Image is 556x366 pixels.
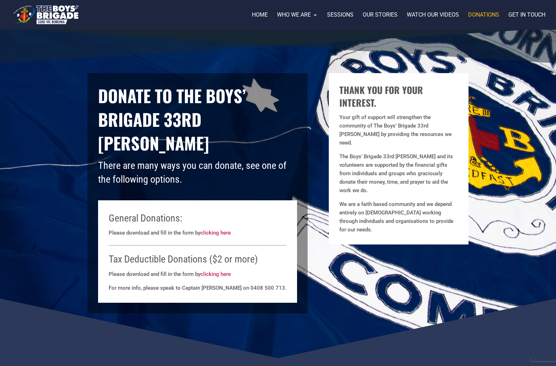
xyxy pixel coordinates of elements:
[12,4,80,26] img: The Boys' Brigade 33rd Vic Boronia
[339,200,458,234] p: We are a faith based community and we depend entirely on [DEMOGRAPHIC_DATA] working through indiv...
[109,284,286,292] p: For more info, please speak to Captain [PERSON_NAME] on 0408 500 713.
[98,159,297,190] h4: There are many ways you can donate, see one of the following options.
[508,12,545,30] a: Get in touch
[327,12,353,30] a: Sessions
[109,270,286,284] p: Please download and fill in the form by
[109,253,258,265] span: Tax Deductible Donations ($2 or more)
[363,12,398,30] a: Our stories
[468,12,499,30] a: Donations
[339,84,458,113] h1: Thank you for your interest.
[339,113,458,152] p: Your gift of support will strengthen the community of The Boys’ Brigade 33rd [PERSON_NAME] by pro...
[109,212,182,224] span: General Donations:
[200,271,231,277] a: clicking here
[200,230,231,236] a: clicking here
[252,12,268,30] a: Home
[277,12,318,30] a: Who we are
[109,229,286,242] p: Please download and fill in the form by
[98,84,297,159] h1: Donate to The Boys’ Brigade 33rd [PERSON_NAME]
[339,152,458,200] p: The Boys’ Brigade 33rd [PERSON_NAME] and its volunteers are supported by the financial gifts from...
[407,12,459,30] a: Watch our videos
